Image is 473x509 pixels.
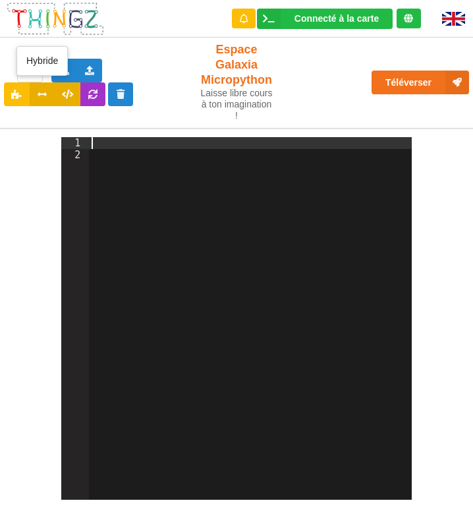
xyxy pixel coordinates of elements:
div: Ta base fonctionne bien ! [257,9,393,29]
div: 2 [61,149,89,161]
img: thingz_logo.png [6,1,105,36]
div: Connecté à la carte [294,14,379,23]
div: Hybride [16,46,68,76]
img: gb.png [442,12,465,26]
div: 1 [61,137,89,149]
div: Tu es connecté au serveur de création de Thingz [397,9,421,28]
button: Téléverser [372,71,469,94]
div: Espace Galaxia Micropython [200,42,273,121]
div: Laisse libre cours à ton imagination ! [200,88,273,121]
